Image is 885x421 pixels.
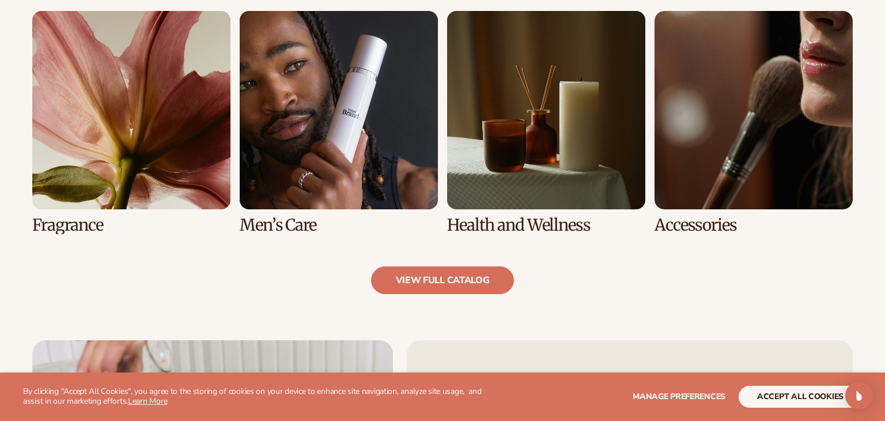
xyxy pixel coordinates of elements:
[633,391,725,402] span: Manage preferences
[655,11,853,234] div: 8 / 8
[32,11,230,234] div: 5 / 8
[23,387,486,407] p: By clicking "Accept All Cookies", you agree to the storing of cookies on your device to enhance s...
[739,386,862,408] button: accept all cookies
[633,386,725,408] button: Manage preferences
[240,11,438,234] div: 6 / 8
[845,382,873,409] div: Open Intercom Messenger
[371,266,515,294] a: view full catalog
[128,396,167,407] a: Learn More
[447,11,645,234] div: 7 / 8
